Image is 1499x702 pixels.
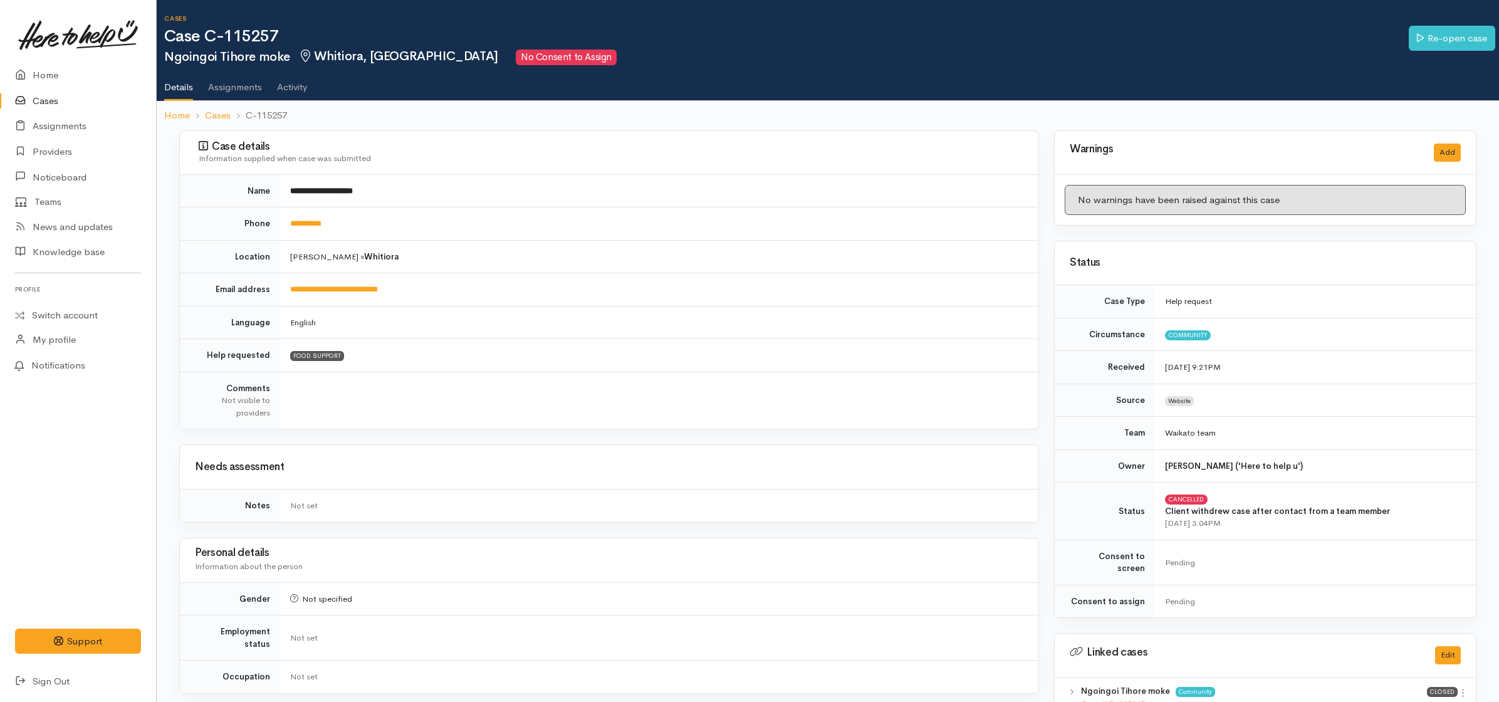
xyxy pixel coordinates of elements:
a: Re-open case [1409,26,1495,51]
td: Language [180,306,280,339]
span: Not set [290,671,318,682]
span: Closed [1427,687,1458,697]
div: [DATE] 3:04PM [1165,517,1461,530]
h3: Case details [199,140,1023,153]
td: Name [180,175,280,207]
a: Home [164,108,190,123]
h3: Needs assessment [195,461,1023,473]
td: Received [1055,351,1155,384]
td: Status [1055,483,1155,540]
a: Activity [277,65,307,100]
td: Consent to assign [1055,585,1155,617]
a: Cases [205,108,231,123]
div: Pending [1165,557,1461,569]
nav: breadcrumb [157,101,1499,130]
td: English [280,306,1038,339]
h2: Ngoingoi Tihore moke [164,50,1409,65]
button: Edit [1435,646,1461,664]
span: No Consent to Assign [516,50,616,65]
td: Help request [1155,285,1476,318]
span: Not specified [290,594,352,604]
span: [PERSON_NAME] » [290,251,399,262]
span: Community [1165,330,1211,340]
span: Information about the person [195,561,303,572]
td: Case Type [1055,285,1155,318]
span: Website [1165,396,1194,406]
td: Notes [180,490,280,522]
h3: Linked cases [1070,646,1420,659]
time: [DATE] 9:21PM [1165,362,1221,372]
td: Comments [180,372,280,429]
td: Email address [180,273,280,306]
h3: Status [1070,257,1461,269]
td: Occupation [180,661,280,693]
h3: Personal details [195,547,1023,559]
a: Assignments [208,65,262,100]
td: Circumstance [1055,318,1155,351]
b: Client withdrew case after contact from a team member [1165,506,1390,516]
b: Ngoingoi Tihore moke [1081,686,1170,696]
td: Source [1055,384,1155,417]
span: Whitiora, [GEOGRAPHIC_DATA] [298,48,498,64]
button: Add [1434,144,1461,162]
li: C-115257 [231,108,287,123]
span: FOOD SUPPORT [290,351,344,361]
td: Phone [180,207,280,241]
h6: Profile [15,281,141,298]
td: Location [180,240,280,273]
h1: Case C-115257 [164,28,1409,46]
span: Community [1176,687,1215,697]
td: Consent to screen [1055,540,1155,585]
div: Pending [1165,595,1461,608]
a: Details [164,65,193,102]
div: Not set [290,500,1023,512]
span: Not set [290,632,318,643]
td: Help requested [180,339,280,372]
div: Information supplied when case was submitted [199,152,1023,165]
span: Cancelled [1165,495,1208,505]
td: Gender [180,582,280,616]
td: Owner [1055,449,1155,483]
td: Team [1055,417,1155,450]
td: Employment status [180,616,280,661]
div: No warnings have been raised against this case [1065,185,1466,216]
button: Support [15,629,141,654]
h6: Cases [164,15,1409,22]
span: Waikato team [1165,427,1216,438]
div: Not visible to providers [195,394,270,419]
b: Whitiora [364,251,399,262]
h3: Warnings [1070,144,1419,155]
b: [PERSON_NAME] ('Here to help u') [1165,461,1303,471]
